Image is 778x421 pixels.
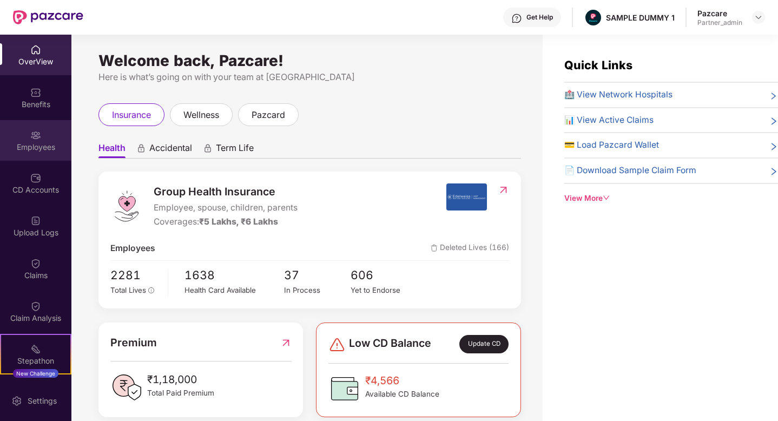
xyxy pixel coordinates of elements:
div: View More [564,193,778,204]
img: svg+xml;base64,PHN2ZyBpZD0iRGFuZ2VyLTMyeDMyIiB4bWxucz0iaHR0cDovL3d3dy53My5vcmcvMjAwMC9zdmciIHdpZH... [328,336,346,353]
div: Pazcare [697,8,742,18]
span: 606 [351,266,417,284]
span: 🏥 View Network Hospitals [564,88,672,102]
img: logo [110,190,143,222]
img: insurerIcon [446,183,487,210]
span: Total Paid Premium [147,387,214,399]
img: svg+xml;base64,PHN2ZyBpZD0iQ0RfQWNjb3VudHMiIGRhdGEtbmFtZT0iQ0QgQWNjb3VudHMiIHhtbG5zPSJodHRwOi8vd3... [30,173,41,183]
img: svg+xml;base64,PHN2ZyB4bWxucz0iaHR0cDovL3d3dy53My5vcmcvMjAwMC9zdmciIHdpZHRoPSIyMSIgaGVpZ2h0PSIyMC... [30,344,41,354]
div: SAMPLE DUMMY 1 [606,12,675,23]
span: 1638 [184,266,284,284]
span: pazcard [252,108,285,122]
span: right [769,166,778,177]
div: Settings [24,396,60,406]
span: Total Lives [110,286,146,294]
span: right [769,90,778,102]
span: insurance [112,108,151,122]
div: Welcome back, Pazcare! [98,56,521,65]
span: ₹5 Lakhs, ₹6 Lakhs [199,216,278,227]
img: svg+xml;base64,PHN2ZyBpZD0iQ2xhaW0iIHhtbG5zPSJodHRwOi8vd3d3LnczLm9yZy8yMDAwL3N2ZyIgd2lkdGg9IjIwIi... [30,301,41,312]
span: Low CD Balance [349,335,431,353]
img: RedirectIcon [280,334,292,351]
span: wellness [183,108,219,122]
span: 2281 [110,266,160,284]
img: CDBalanceIcon [328,372,361,405]
div: Stepathon [1,356,70,366]
img: svg+xml;base64,PHN2ZyBpZD0iSGVscC0zMngzMiIgeG1sbnM9Imh0dHA6Ly93d3cudzMub3JnLzIwMDAvc3ZnIiB3aWR0aD... [511,13,522,24]
div: animation [203,143,213,153]
span: Available CD Balance [365,389,439,400]
div: In Process [284,285,351,296]
span: 📊 View Active Claims [564,114,654,127]
div: animation [136,143,146,153]
span: 💳 Load Pazcard Wallet [564,139,659,152]
img: New Pazcare Logo [13,10,83,24]
div: Health Card Available [184,285,284,296]
div: Here is what’s going on with your team at [GEOGRAPHIC_DATA] [98,70,521,84]
span: Term Life [216,142,254,158]
img: svg+xml;base64,PHN2ZyBpZD0iQmVuZWZpdHMiIHhtbG5zPSJodHRwOi8vd3d3LnczLm9yZy8yMDAwL3N2ZyIgd2lkdGg9Ij... [30,87,41,98]
div: Coverages: [154,215,298,229]
span: info-circle [148,287,155,294]
div: Update CD [459,335,509,353]
span: Employee, spouse, children, parents [154,201,298,215]
div: Yet to Endorse [351,285,417,296]
span: down [603,194,610,202]
span: Health [98,142,126,158]
span: 📄 Download Sample Claim Form [564,164,696,177]
img: deleteIcon [431,245,438,252]
span: Quick Links [564,58,632,72]
img: svg+xml;base64,PHN2ZyBpZD0iU2V0dGluZy0yMHgyMCIgeG1sbnM9Imh0dHA6Ly93d3cudzMub3JnLzIwMDAvc3ZnIiB3aW... [11,396,22,406]
span: right [769,116,778,127]
span: Premium [110,334,157,351]
span: Employees [110,242,155,255]
img: svg+xml;base64,PHN2ZyBpZD0iVXBsb2FkX0xvZ3MiIGRhdGEtbmFtZT0iVXBsb2FkIExvZ3MiIHhtbG5zPSJodHRwOi8vd3... [30,215,41,226]
img: RedirectIcon [498,185,509,195]
span: ₹4,566 [365,372,439,389]
img: svg+xml;base64,PHN2ZyBpZD0iQ2xhaW0iIHhtbG5zPSJodHRwOi8vd3d3LnczLm9yZy8yMDAwL3N2ZyIgd2lkdGg9IjIwIi... [30,258,41,269]
span: Accidental [149,142,192,158]
span: 37 [284,266,351,284]
img: svg+xml;base64,PHN2ZyBpZD0iRHJvcGRvd24tMzJ4MzIiIHhtbG5zPSJodHRwOi8vd3d3LnczLm9yZy8yMDAwL3N2ZyIgd2... [754,13,763,22]
img: Pazcare_Alternative_logo-01-01.png [585,10,601,25]
img: PaidPremiumIcon [110,371,143,404]
div: New Challenge [13,369,58,378]
img: svg+xml;base64,PHN2ZyBpZD0iRW1wbG95ZWVzIiB4bWxucz0iaHR0cDovL3d3dy53My5vcmcvMjAwMC9zdmciIHdpZHRoPS... [30,130,41,141]
span: Group Health Insurance [154,183,298,200]
span: Deleted Lives (166) [431,242,509,255]
img: svg+xml;base64,PHN2ZyBpZD0iSG9tZSIgeG1sbnM9Imh0dHA6Ly93d3cudzMub3JnLzIwMDAvc3ZnIiB3aWR0aD0iMjAiIG... [30,44,41,55]
div: Get Help [526,13,553,22]
div: Partner_admin [697,18,742,27]
span: ₹1,18,000 [147,371,214,387]
span: right [769,141,778,152]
